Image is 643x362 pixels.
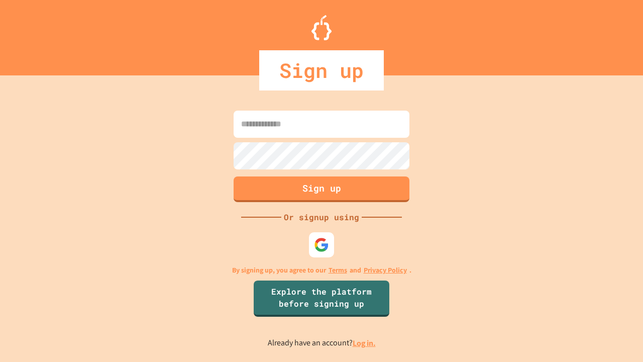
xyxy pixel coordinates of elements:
[232,265,411,276] p: By signing up, you agree to our and .
[364,265,407,276] a: Privacy Policy
[311,15,332,40] img: Logo.svg
[329,265,347,276] a: Terms
[259,50,384,90] div: Sign up
[254,281,389,317] a: Explore the platform before signing up
[353,338,376,348] a: Log in.
[281,211,362,223] div: Or signup using
[268,337,376,349] p: Already have an account?
[234,176,409,202] button: Sign up
[314,237,329,252] img: google-icon.svg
